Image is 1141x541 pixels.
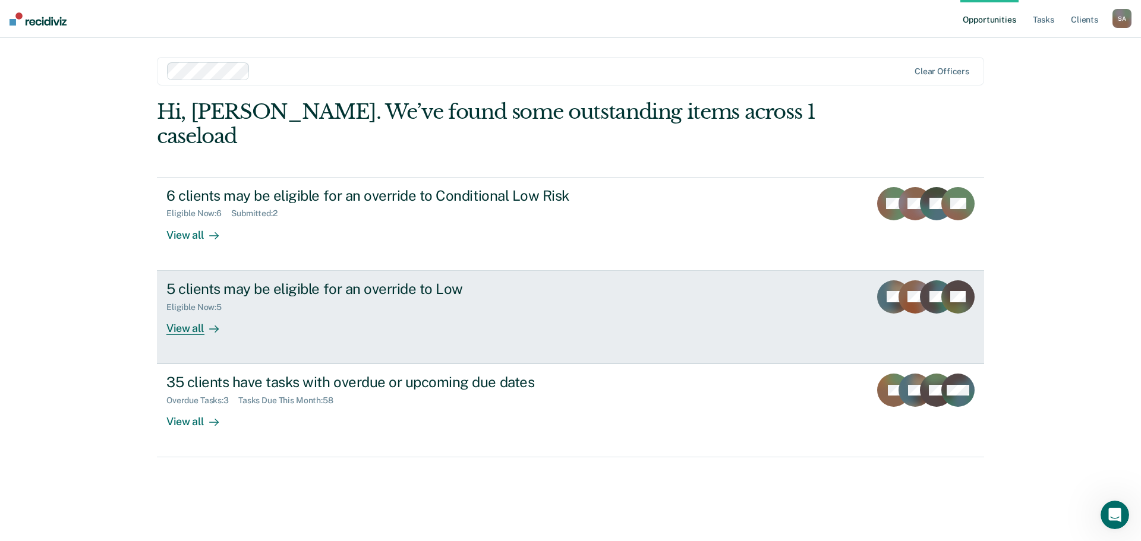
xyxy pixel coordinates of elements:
[166,396,238,406] div: Overdue Tasks : 3
[238,396,343,406] div: Tasks Due This Month : 58
[157,364,984,457] a: 35 clients have tasks with overdue or upcoming due datesOverdue Tasks:3Tasks Due This Month:58Vie...
[1101,501,1129,529] iframe: Intercom live chat
[166,219,233,242] div: View all
[157,271,984,364] a: 5 clients may be eligible for an override to LowEligible Now:5View all
[1112,9,1131,28] button: SA
[166,302,231,312] div: Eligible Now : 5
[166,187,584,204] div: 6 clients may be eligible for an override to Conditional Low Risk
[1112,9,1131,28] div: S A
[166,208,231,219] div: Eligible Now : 6
[157,100,819,148] div: Hi, [PERSON_NAME]. We’ve found some outstanding items across 1 caseload
[231,208,287,219] div: Submitted : 2
[166,406,233,429] div: View all
[10,12,67,26] img: Recidiviz
[166,312,233,335] div: View all
[157,177,984,271] a: 6 clients may be eligible for an override to Conditional Low RiskEligible Now:6Submitted:2View all
[915,67,969,77] div: Clear officers
[166,280,584,298] div: 5 clients may be eligible for an override to Low
[166,374,584,391] div: 35 clients have tasks with overdue or upcoming due dates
